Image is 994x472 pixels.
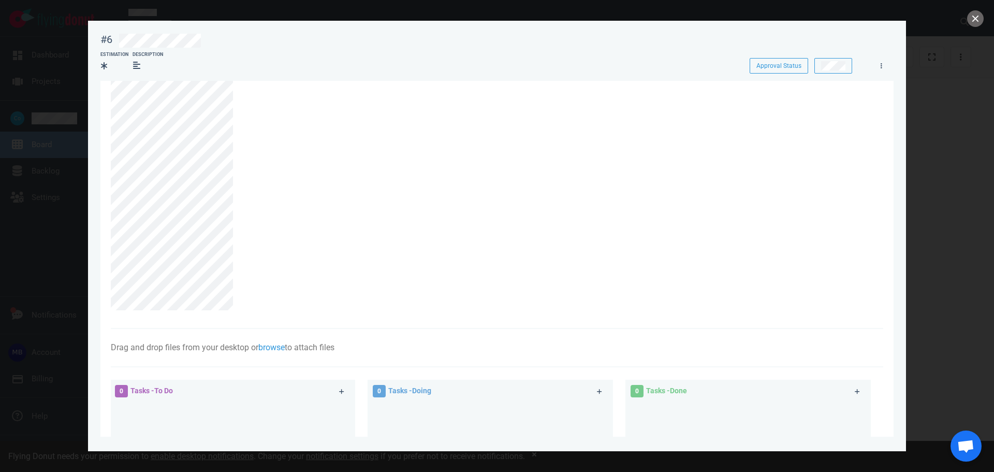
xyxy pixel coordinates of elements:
div: #6 [100,33,112,46]
span: Tasks - Done [646,387,687,395]
button: Approval Status [750,58,808,74]
span: Tasks - To Do [130,387,173,395]
div: Description [133,51,163,59]
div: Estimation [100,51,128,59]
span: Drag and drop files from your desktop or [111,342,258,352]
span: to attach files [285,342,334,352]
button: close [967,10,984,27]
span: 0 [115,385,128,397]
span: 0 [373,385,386,397]
div: Open de chat [951,431,982,462]
span: Tasks - Doing [388,387,431,395]
a: browse [258,342,285,352]
span: 0 [631,385,644,397]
